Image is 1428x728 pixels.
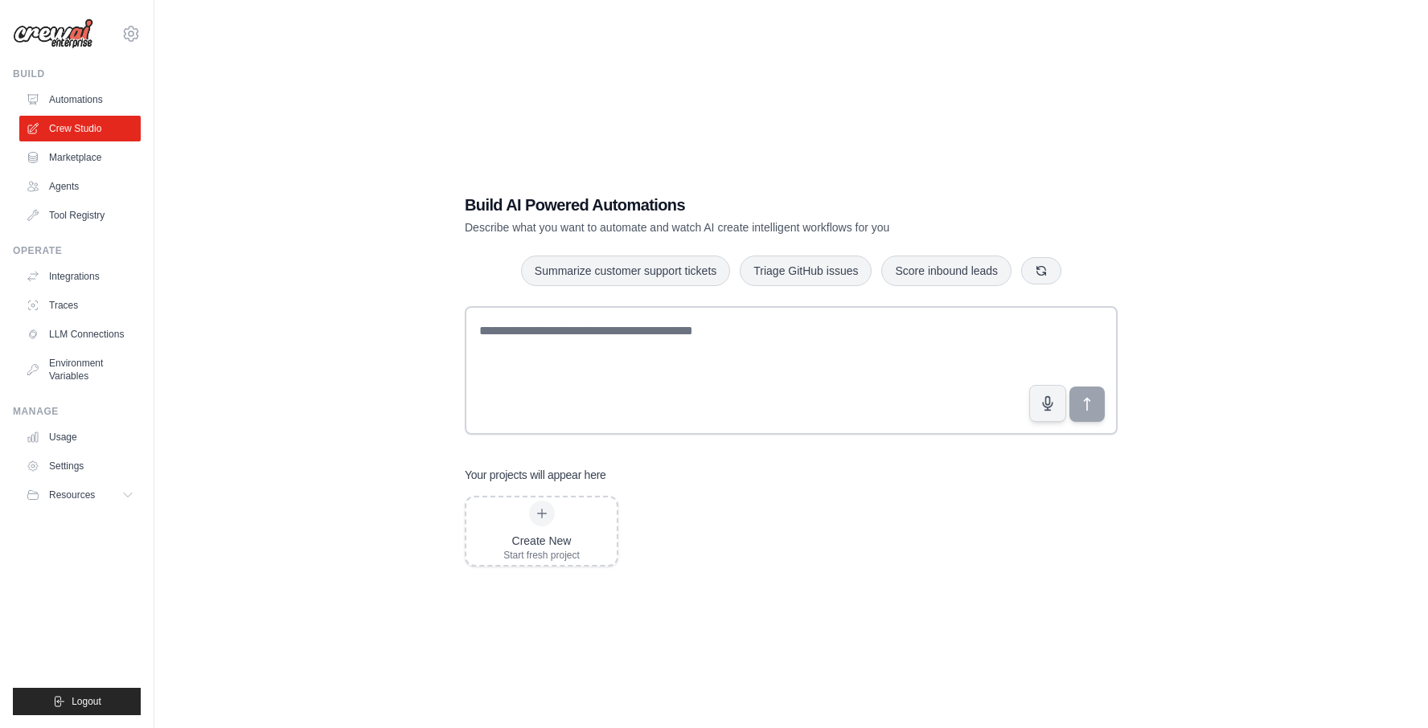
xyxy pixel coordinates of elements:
a: Automations [19,87,141,112]
a: Traces [19,292,141,318]
button: Click to speak your automation idea [1029,385,1066,422]
h3: Your projects will appear here [465,467,606,483]
div: Operate [13,244,141,257]
a: Settings [19,453,141,479]
button: Summarize customer support tickets [521,256,730,286]
a: Agents [19,174,141,199]
a: Marketplace [19,145,141,170]
button: Score inbound leads [881,256,1011,286]
span: Resources [49,489,95,501]
div: Create New [503,533,580,549]
div: Manage [13,405,141,418]
p: Describe what you want to automate and watch AI create intelligent workflows for you [465,219,1005,235]
a: LLM Connections [19,321,141,347]
button: Logout [13,688,141,715]
a: Usage [19,424,141,450]
img: Logo [13,18,93,49]
a: Tool Registry [19,202,141,228]
h1: Build AI Powered Automations [465,194,1005,216]
div: Build [13,67,141,80]
span: Logout [72,695,101,708]
button: Get new suggestions [1021,257,1061,284]
a: Integrations [19,264,141,289]
a: Crew Studio [19,116,141,141]
div: Start fresh project [503,549,580,562]
button: Resources [19,482,141,508]
a: Environment Variables [19,350,141,389]
button: Triage GitHub issues [740,256,872,286]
